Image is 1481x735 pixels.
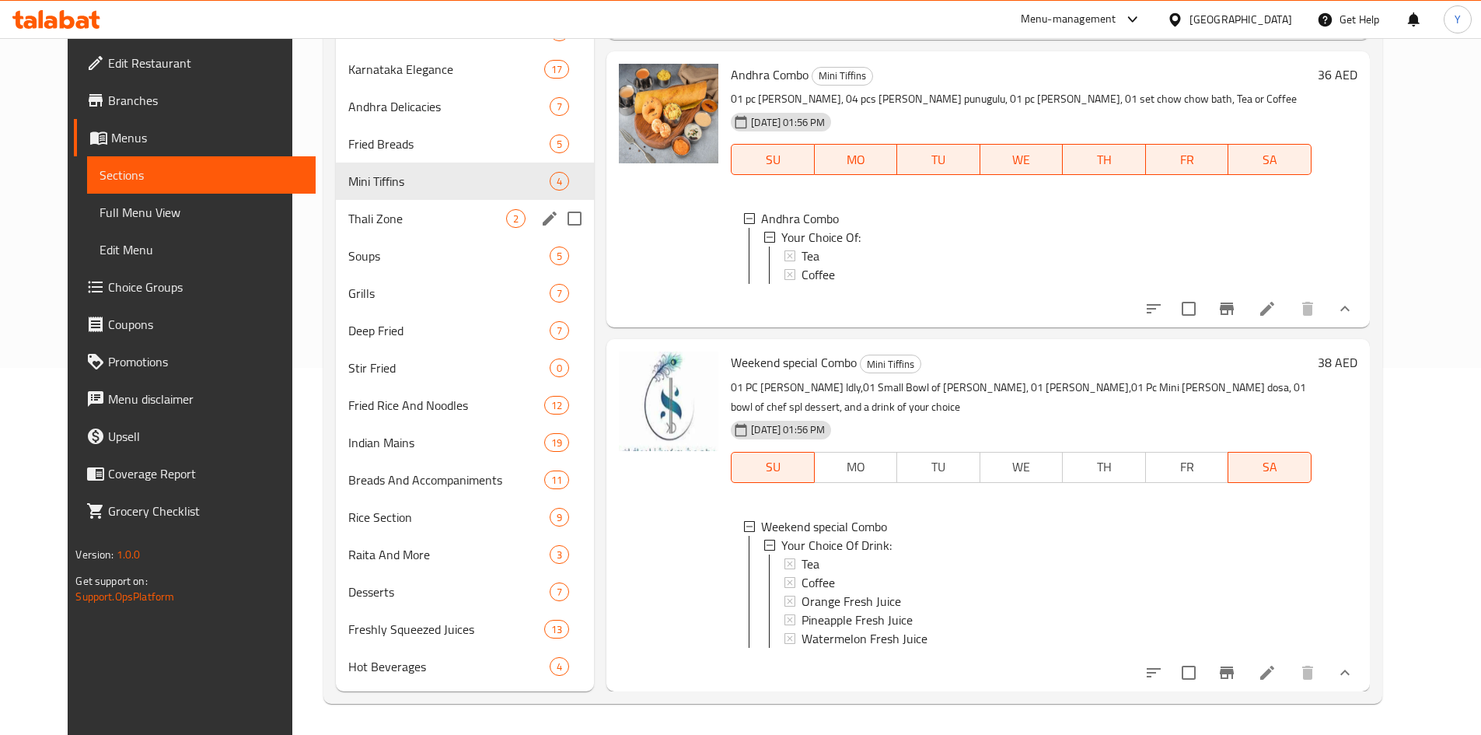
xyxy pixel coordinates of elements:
[336,573,594,611] div: Desserts7
[74,44,315,82] a: Edit Restaurant
[74,268,315,306] a: Choice Groups
[348,620,544,639] span: Freshly Squeezed Juices
[1326,290,1364,327] button: show more
[544,620,569,639] div: items
[74,492,315,530] a: Grocery Checklist
[1069,149,1140,171] span: TH
[348,359,550,377] span: Stir Fried
[812,67,873,86] div: Mini Tiffins
[74,82,315,119] a: Branches
[1318,352,1357,373] h6: 38 AED
[336,461,594,499] div: Breads And Accompaniments11
[802,555,819,573] span: Tea
[1152,456,1222,478] span: FR
[545,398,568,413] span: 12
[731,144,814,175] button: SU
[348,508,550,527] span: Rice Section
[550,100,568,114] span: 7
[1208,290,1245,327] button: Branch-specific-item
[550,135,569,153] div: items
[348,545,550,564] span: Raita And More
[74,418,315,455] a: Upsell
[550,508,569,527] div: items
[821,456,891,478] span: MO
[1289,654,1326,691] button: delete
[550,174,568,189] span: 4
[550,284,569,303] div: items
[903,456,973,478] span: TU
[545,436,568,450] span: 19
[550,660,568,674] span: 4
[336,424,594,461] div: Indian Mains19
[348,60,544,79] span: Karnataka Elegance
[550,510,568,525] span: 9
[802,573,835,592] span: Coffee
[74,343,315,380] a: Promotions
[550,97,569,116] div: items
[507,212,525,226] span: 2
[348,471,544,489] span: Breads And Accompaniments
[336,349,594,387] div: Stir Fried0
[1146,144,1229,175] button: FR
[861,355,920,373] span: Mini Tiffins
[336,200,594,237] div: Thali Zone2edit
[731,89,1311,109] p: 01 pc [PERSON_NAME], 04 pcs [PERSON_NAME] punugulu, 01 pc [PERSON_NAME], 01 set chow chow bath, T...
[550,359,569,377] div: items
[731,63,809,86] span: Andhra Combo
[87,194,315,231] a: Full Menu View
[1189,11,1292,28] div: [GEOGRAPHIC_DATA]
[75,571,147,591] span: Get support on:
[544,471,569,489] div: items
[550,247,569,265] div: items
[550,137,568,152] span: 5
[336,312,594,349] div: Deep Fried7
[619,64,718,163] img: Andhra Combo
[987,149,1057,171] span: WE
[336,611,594,648] div: Freshly Squeezed Juices13
[1258,663,1277,682] a: Edit menu item
[1069,456,1139,478] span: TH
[896,452,980,483] button: TU
[1145,452,1228,483] button: FR
[74,455,315,492] a: Coverage Report
[336,51,594,88] div: Karnataka Elegance17
[336,88,594,125] div: Andhra Delicacies7
[987,456,1057,478] span: WE
[550,361,568,376] span: 0
[348,321,550,340] span: Deep Fried
[348,172,550,191] div: Mini Tiffins
[1135,290,1172,327] button: sort-choices
[336,275,594,312] div: Grills7
[348,97,550,116] span: Andhra Delicacies
[108,352,302,371] span: Promotions
[802,592,901,611] span: Orange Fresh Juice
[550,583,569,601] div: items
[815,144,898,175] button: MO
[1336,663,1354,682] svg: Show Choices
[348,583,550,601] span: Desserts
[108,390,302,408] span: Menu disclaimer
[108,278,302,296] span: Choice Groups
[821,149,892,171] span: MO
[75,586,174,607] a: Support.OpsPlatform
[1235,149,1305,171] span: SA
[348,433,544,452] span: Indian Mains
[745,115,831,130] span: [DATE] 01:56 PM
[348,247,550,265] span: Soups
[336,163,594,200] div: Mini Tiffins4
[550,321,569,340] div: items
[348,135,550,153] span: Fried Breads
[545,473,568,488] span: 11
[348,396,544,415] span: Fried Rice And Noodles
[550,324,568,338] span: 7
[1455,11,1461,28] span: Y
[348,657,550,676] span: Hot Beverages
[336,237,594,275] div: Soups5
[336,125,594,163] div: Fried Breads5
[348,209,506,228] span: Thali Zone
[336,387,594,424] div: Fried Rice And Noodles12
[731,351,857,374] span: Weekend special Combo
